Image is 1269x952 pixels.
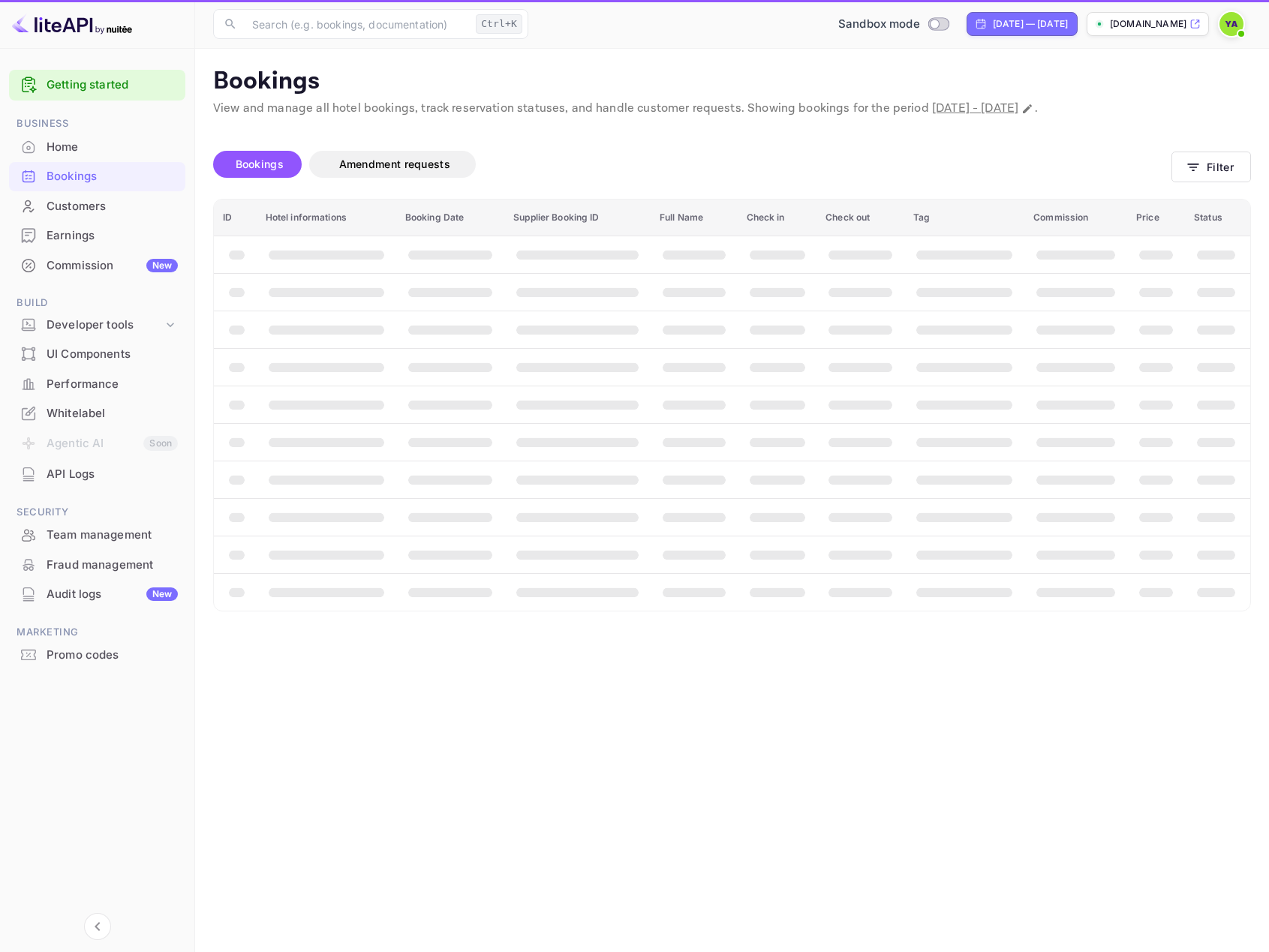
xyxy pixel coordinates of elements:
[47,257,178,275] div: Commission
[214,200,257,236] th: ID
[47,405,178,422] div: Whitelabel
[9,133,185,162] div: Home
[47,227,178,245] div: Earnings
[47,168,178,185] div: Bookings
[9,551,185,578] a: Fraud management
[1219,12,1243,36] img: Yariv Adin
[9,504,185,521] span: Security
[476,14,522,34] div: Ctrl+K
[651,200,738,236] th: Full Name
[9,580,185,608] a: Audit logsNew
[213,100,1251,118] p: View and manage all hotel bookings, track reservation statuses, and handle customer requests. Sho...
[243,9,470,39] input: Search (e.g. bookings, documentation)
[9,340,185,369] div: UI Components
[816,200,904,236] th: Check out
[738,200,817,236] th: Check in
[47,139,178,156] div: Home
[9,399,185,428] div: Whitelabel
[1127,200,1185,236] th: Price
[9,641,185,668] a: Promo codes
[213,67,1251,97] p: Bookings
[9,251,185,279] a: CommissionNew
[838,16,920,33] span: Sandbox mode
[9,370,185,398] a: Performance
[339,158,450,170] span: Amendment requests
[904,200,1024,236] th: Tag
[47,317,163,334] div: Developer tools
[1020,101,1035,116] button: Change date range
[9,133,185,161] a: Home
[504,200,651,236] th: Supplier Booking ID
[9,162,185,191] div: Bookings
[12,12,132,36] img: LiteAPI logo
[146,259,178,272] div: New
[9,460,185,489] div: API Logs
[9,340,185,368] a: UI Components
[47,647,178,664] div: Promo codes
[1185,200,1250,236] th: Status
[1110,17,1186,31] p: [DOMAIN_NAME]
[9,162,185,190] a: Bookings
[9,116,185,132] span: Business
[236,158,284,170] span: Bookings
[993,17,1068,31] div: [DATE] — [DATE]
[832,16,955,33] div: Switch to Production mode
[9,192,185,220] a: Customers
[9,460,185,488] a: API Logs
[213,151,1171,178] div: account-settings tabs
[9,624,185,641] span: Marketing
[47,466,178,483] div: API Logs
[932,101,1018,116] span: [DATE] - [DATE]
[47,346,178,363] div: UI Components
[1171,152,1251,182] button: Filter
[214,200,1250,611] table: booking table
[9,221,185,249] a: Earnings
[9,312,185,338] div: Developer tools
[396,200,504,236] th: Booking Date
[9,521,185,550] div: Team management
[9,641,185,670] div: Promo codes
[47,586,178,603] div: Audit logs
[9,580,185,609] div: Audit logsNew
[146,587,178,601] div: New
[9,521,185,548] a: Team management
[9,192,185,221] div: Customers
[9,70,185,101] div: Getting started
[47,198,178,215] div: Customers
[9,370,185,399] div: Performance
[9,221,185,251] div: Earnings
[47,527,178,544] div: Team management
[47,376,178,393] div: Performance
[47,557,178,574] div: Fraud management
[257,200,396,236] th: Hotel informations
[1024,200,1127,236] th: Commission
[47,77,178,94] a: Getting started
[9,295,185,311] span: Build
[9,399,185,427] a: Whitelabel
[9,251,185,281] div: CommissionNew
[84,913,111,940] button: Collapse navigation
